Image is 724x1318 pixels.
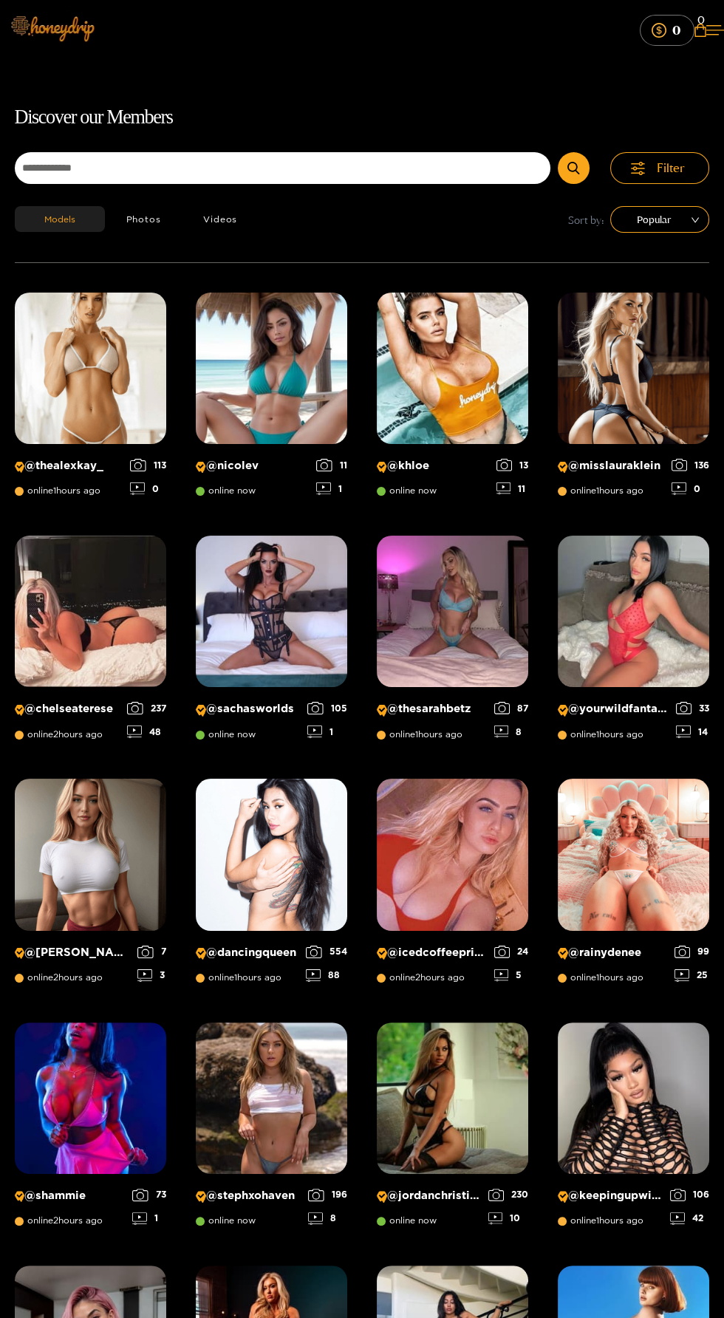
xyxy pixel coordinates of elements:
span: online 1 hours ago [558,972,643,983]
button: Mobile Menu Toggle Button [706,10,724,49]
a: Creator Profile Image: chelseaterese@chelseatereseonline2hours ago23748 [15,536,166,749]
span: online now [196,1215,256,1226]
button: Models [15,206,105,232]
div: 99 [675,946,710,958]
span: online 1 hours ago [558,485,643,496]
button: 0 [640,15,694,45]
a: Creator Profile Image: thealexkay_@thealexkay_online1hours ago1130 [15,293,166,506]
button: Submit Search [558,152,590,184]
div: 5 [494,969,529,982]
div: 73 [132,1189,166,1201]
span: online now [377,485,437,496]
div: 1 [316,482,347,495]
p: @ stephxohaven [196,1189,301,1203]
div: 196 [308,1189,347,1201]
p: @ rainydenee [558,946,667,960]
a: Creator Profile Image: khloe@khloeonline now1311 [377,293,528,506]
p: @ shammie [15,1189,126,1203]
p: @ dancingqueen [196,946,299,960]
div: 13 [496,459,529,471]
p: @ nicolev [196,459,310,473]
div: 87 [494,702,529,714]
div: sort [610,206,709,233]
p: @ khloe [377,459,489,473]
div: 554 [306,946,347,958]
img: Creator Profile Image: dancingqueen [196,779,347,930]
span: online 2 hours ago [15,972,103,983]
a: Creator Profile Image: nicolev@nicolevonline now111 [196,293,347,506]
span: online now [196,729,256,740]
span: online 1 hours ago [377,729,462,740]
div: 11 [496,482,529,495]
div: 25 [675,969,710,982]
div: 106 [670,1189,710,1201]
img: Creator Profile Image: shammie [15,1022,166,1174]
h1: Discover our Members [15,102,710,133]
p: @ keepingupwithmo [558,1189,663,1203]
span: online now [196,485,256,496]
div: 48 [127,725,166,738]
a: Creator Profile Image: keepingupwithmo@keepingupwithmoonline1hours ago10642 [558,1022,709,1236]
img: Creator Profile Image: stephxohaven [196,1022,347,1174]
div: 42 [670,1212,710,1225]
span: Filter [657,160,685,177]
p: @ yourwildfantasyy69 [558,702,669,716]
button: Filter [610,152,709,184]
img: Creator Profile Image: icedcoffeeprincess [377,779,528,930]
p: @ icedcoffeeprincess [377,946,487,960]
a: Creator Profile Image: dancingqueen@dancingqueenonline1hours ago55488 [196,779,347,992]
div: 88 [306,969,347,982]
div: 0 [672,482,710,495]
a: Creator Profile Image: thesarahbetz@thesarahbetzonline1hours ago878 [377,536,528,749]
div: 1 [307,725,347,738]
span: online 1 hours ago [558,729,643,740]
a: Creator Profile Image: shammie@shammieonline2hours ago731 [15,1022,166,1236]
a: Creator Profile Image: rainydenee@rainydeneeonline1hours ago9925 [558,779,709,992]
span: Popular [621,208,698,231]
a: Creator Profile Image: michelle@[PERSON_NAME]online2hours ago73 [15,779,166,992]
a: Creator Profile Image: jordanchristine_15@jordanchristine_15online now23010 [377,1022,528,1236]
span: online 2 hours ago [377,972,465,983]
div: 3 [137,969,166,982]
div: 230 [488,1189,529,1201]
div: 33 [676,702,710,714]
a: Creator Profile Image: icedcoffeeprincess@icedcoffeeprincessonline2hours ago245 [377,779,528,992]
div: 14 [676,725,710,738]
div: 11 [316,459,347,471]
div: 0 [130,482,166,495]
div: 8 [494,725,529,738]
div: 10 [488,1212,529,1225]
a: Creator Profile Image: misslauraklein@misslaurakleinonline1hours ago1360 [558,293,709,506]
p: @ thealexkay_ [15,459,123,473]
p: @ jordanchristine_15 [377,1189,481,1203]
img: Creator Profile Image: thealexkay_ [15,293,166,444]
a: Creator Profile Image: stephxohaven@stephxohavenonline now1968 [196,1022,347,1236]
img: Creator Profile Image: rainydenee [558,779,709,930]
p: @ [PERSON_NAME] [15,946,131,960]
a: Creator Profile Image: sachasworlds@sachasworldsonline now1051 [196,536,347,749]
p: @ misslauraklein [558,459,664,473]
img: Creator Profile Image: keepingupwithmo [558,1022,709,1174]
a: Creator Profile Image: yourwildfantasyy69@yourwildfantasyy69online1hours ago3314 [558,536,709,749]
span: 0 [697,12,705,29]
mark: 0 [670,19,683,41]
img: Creator Profile Image: yourwildfantasyy69 [558,536,709,687]
img: Creator Profile Image: jordanchristine_15 [377,1022,528,1174]
div: 24 [494,946,529,958]
img: Creator Profile Image: misslauraklein [558,293,709,444]
button: Videos [182,206,259,232]
img: Creator Profile Image: sachasworlds [196,536,347,687]
div: 105 [307,702,347,714]
div: 113 [130,459,166,471]
div: 7 [137,946,166,958]
img: Creator Profile Image: michelle [15,779,166,930]
span: online now [377,1215,437,1226]
p: @ chelseaterese [15,702,120,716]
span: online 1 hours ago [558,1215,643,1226]
span: Sort by: [568,211,604,228]
button: Photos [105,206,182,232]
div: 8 [308,1212,347,1225]
div: 237 [127,702,166,714]
p: @ sachasworlds [196,702,301,716]
span: online 2 hours ago [15,729,103,740]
